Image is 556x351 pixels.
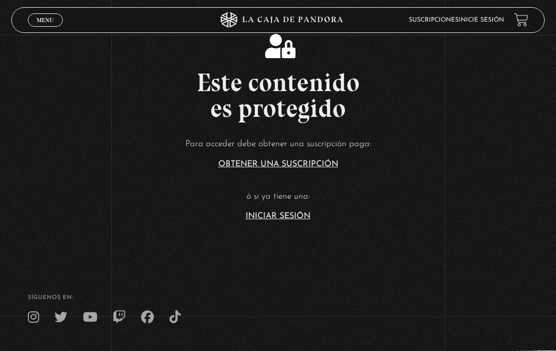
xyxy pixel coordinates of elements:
[28,295,528,301] h4: SÍguenos en:
[33,25,58,32] span: Cerrar
[218,160,338,168] a: Obtener una suscripción
[409,17,459,23] a: Suscripciones
[459,17,504,23] a: Inicie sesión
[246,212,310,220] a: Iniciar Sesión
[514,13,528,27] a: View your shopping cart
[37,17,54,23] span: Menu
